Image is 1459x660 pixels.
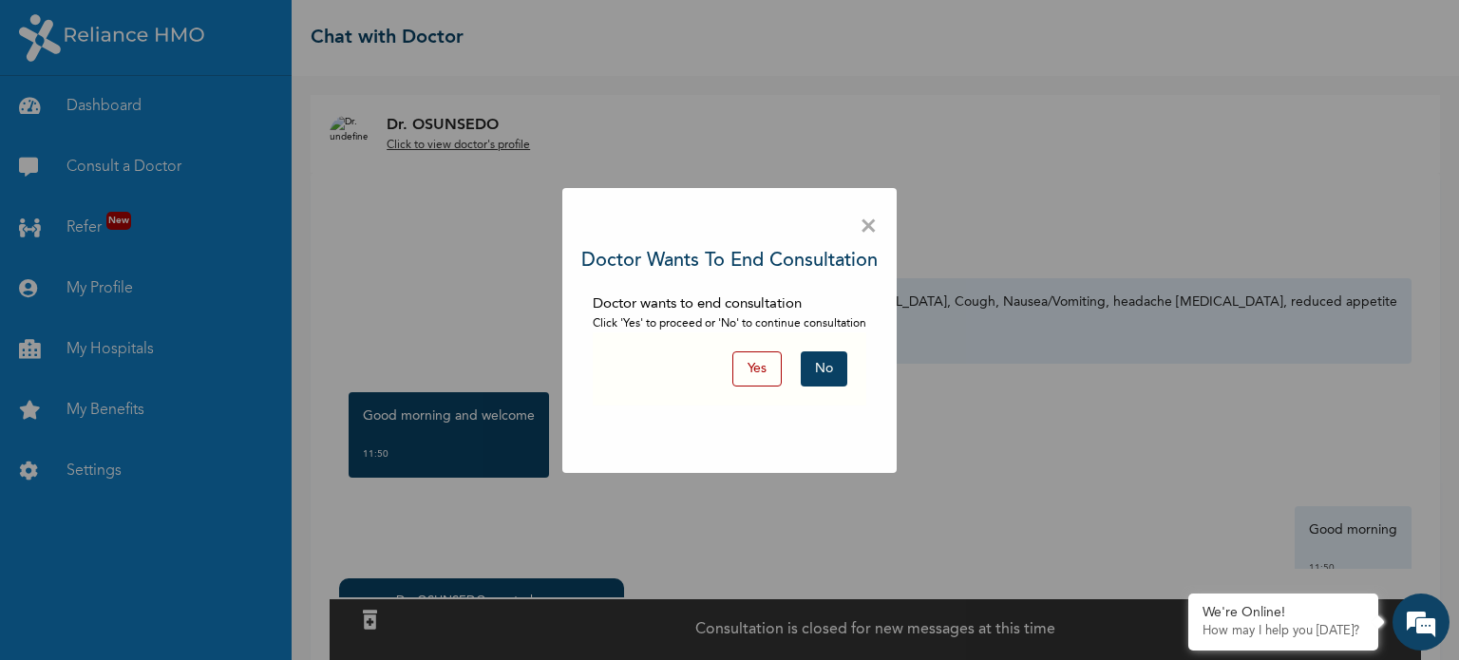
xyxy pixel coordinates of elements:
[1203,605,1364,621] div: We're Online!
[860,207,878,247] span: ×
[1203,624,1364,639] p: How may I help you today?
[581,247,878,275] h3: Doctor wants to end consultation
[801,351,847,387] button: No
[593,315,866,332] p: Click 'Yes' to proceed or 'No' to continue consultation
[593,294,866,316] p: Doctor wants to end consultation
[732,351,782,387] button: Yes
